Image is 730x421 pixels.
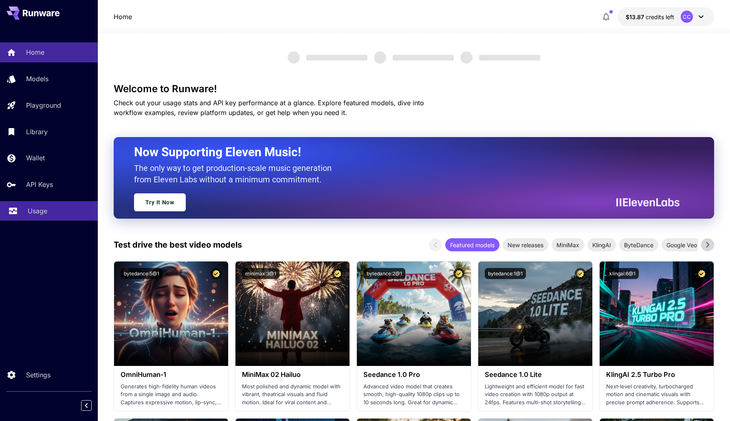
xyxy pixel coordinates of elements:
[662,238,702,251] div: Google Veo
[662,241,702,249] span: Google Veo
[114,261,228,366] img: alt
[552,241,584,249] span: MiniMax
[114,99,424,117] span: Check out your usage stats and API key performance at a glance. Explore featured models, dive int...
[445,241,499,249] span: Featured models
[242,268,279,279] button: minimax:3@1
[453,268,464,279] button: Certified Model – Vetted for best performance and includes a commercial license.
[114,83,714,95] h3: Welcome to Runware!
[134,144,673,160] h2: Now Supporting Eleven Music!
[626,13,646,20] span: $13.87
[600,261,714,366] img: alt
[646,13,674,20] span: credits left
[363,371,464,379] h3: Seedance 1.0 Pro
[26,100,61,110] p: Playground
[575,268,586,279] button: Certified Model – Vetted for best performance and includes a commercial license.
[87,398,98,413] div: Collapse sidebar
[681,11,693,23] div: CC
[121,371,222,379] h3: OmniHuman‑1
[26,127,48,137] p: Library
[332,268,343,279] button: Certified Model – Vetted for best performance and includes a commercial license.
[26,74,48,84] p: Models
[211,268,222,279] button: Certified Model – Vetted for best performance and includes a commercial license.
[478,261,592,366] img: alt
[485,371,586,379] h3: Seedance 1.0 Lite
[619,241,658,249] span: ByteDance
[26,370,51,380] p: Settings
[606,383,707,407] p: Next‑level creativity, turbocharged motion and cinematic visuals with precise prompt adherence. S...
[363,268,405,279] button: bytedance:2@1
[357,261,471,366] img: alt
[587,241,616,249] span: KlingAI
[242,383,343,407] p: Most polished and dynamic model with vibrant, theatrical visuals and fluid motion. Ideal for vira...
[696,268,707,279] button: Certified Model – Vetted for best performance and includes a commercial license.
[587,238,616,251] div: KlingAI
[134,193,186,211] a: Try It Now
[618,7,714,26] button: $13.8693CC
[552,238,584,251] div: MiniMax
[242,371,343,379] h3: MiniMax 02 Hailuo
[26,153,45,163] p: Wallet
[606,268,639,279] button: klingai:6@1
[121,268,163,279] button: bytedance:5@1
[134,162,338,185] p: The only way to get production-scale music generation from Eleven Labs without a minimum commitment.
[485,268,526,279] button: bytedance:1@1
[114,12,132,22] a: Home
[503,241,548,249] span: New releases
[363,383,464,407] p: Advanced video model that creates smooth, high-quality 1080p clips up to 10 seconds long. Great f...
[26,179,53,189] p: API Keys
[503,238,548,251] div: New releases
[485,383,586,407] p: Lightweight and efficient model for fast video creation with 1080p output at 24fps. Features mult...
[606,371,707,379] h3: KlingAI 2.5 Turbo Pro
[26,47,44,57] p: Home
[114,12,132,22] nav: breadcrumb
[235,261,350,366] img: alt
[619,238,658,251] div: ByteDance
[445,238,499,251] div: Featured models
[28,206,47,216] p: Usage
[81,400,92,411] button: Collapse sidebar
[121,383,222,407] p: Generates high-fidelity human videos from a single image and audio. Captures expressive motion, l...
[114,239,242,251] p: Test drive the best video models
[626,13,674,21] div: $13.8693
